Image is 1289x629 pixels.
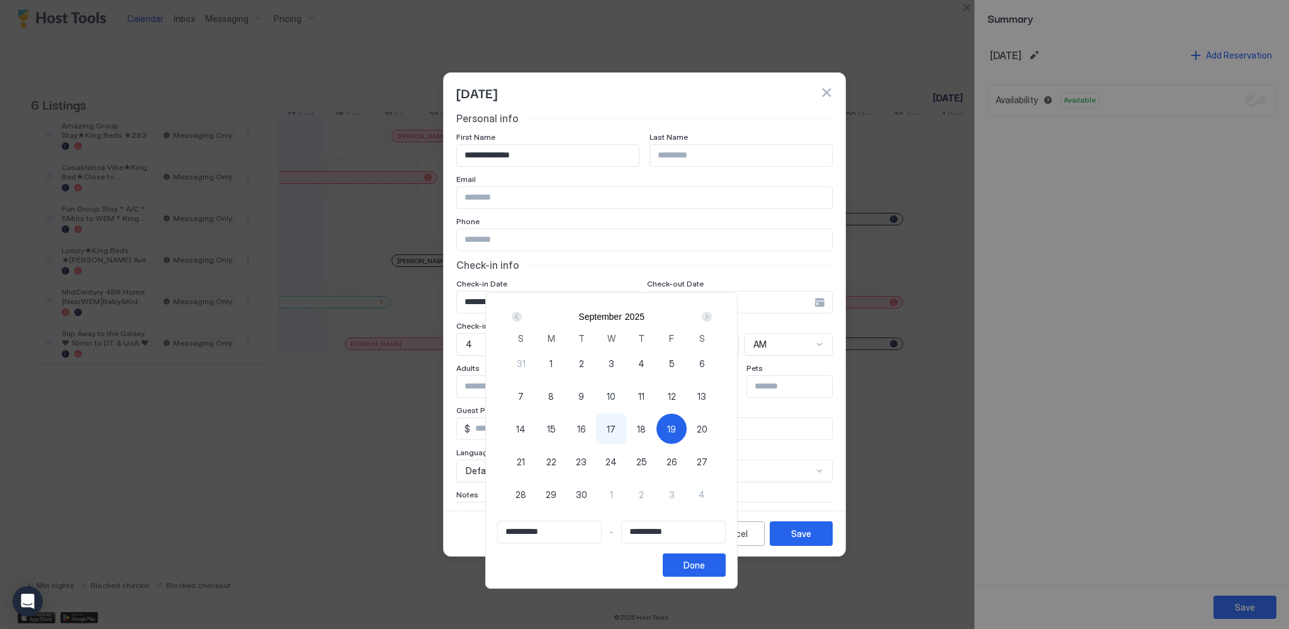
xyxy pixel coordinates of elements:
[546,488,556,501] span: 29
[607,422,616,436] span: 17
[549,357,553,370] span: 1
[663,553,726,577] button: Done
[697,422,707,436] span: 20
[515,488,526,501] span: 28
[576,455,587,468] span: 23
[636,455,647,468] span: 25
[566,348,597,378] button: 2
[656,381,687,411] button: 12
[596,381,626,411] button: 10
[506,414,536,444] button: 14
[610,488,613,501] span: 1
[625,312,644,322] button: 2025
[548,390,554,403] span: 8
[697,390,706,403] span: 13
[626,479,656,509] button: 2
[669,357,675,370] span: 5
[656,446,687,477] button: 26
[596,479,626,509] button: 1
[547,422,556,436] span: 15
[669,332,674,345] span: F
[639,488,644,501] span: 2
[13,586,43,616] div: Open Intercom Messenger
[687,414,717,444] button: 20
[518,390,524,403] span: 7
[607,332,616,345] span: W
[656,348,687,378] button: 5
[667,422,676,436] span: 19
[536,479,566,509] button: 29
[596,348,626,378] button: 3
[566,479,597,509] button: 30
[596,414,626,444] button: 17
[656,414,687,444] button: 19
[668,390,676,403] span: 12
[506,479,536,509] button: 28
[697,309,714,324] button: Next
[506,348,536,378] button: 31
[579,357,584,370] span: 2
[498,521,601,543] input: Input Field
[578,390,584,403] span: 9
[506,381,536,411] button: 7
[697,455,707,468] span: 27
[577,422,586,436] span: 16
[687,381,717,411] button: 13
[622,521,725,543] input: Input Field
[506,446,536,477] button: 21
[605,455,617,468] span: 24
[607,390,616,403] span: 10
[578,312,621,322] button: September
[687,446,717,477] button: 27
[578,332,585,345] span: T
[518,332,524,345] span: S
[699,488,705,501] span: 4
[656,479,687,509] button: 3
[516,422,526,436] span: 14
[566,414,597,444] button: 16
[509,309,526,324] button: Prev
[687,348,717,378] button: 6
[638,390,644,403] span: 11
[638,357,644,370] span: 4
[637,422,646,436] span: 18
[566,381,597,411] button: 9
[626,348,656,378] button: 4
[536,348,566,378] button: 1
[609,357,614,370] span: 3
[699,357,705,370] span: 6
[626,446,656,477] button: 25
[546,455,556,468] span: 22
[596,446,626,477] button: 24
[536,446,566,477] button: 22
[536,414,566,444] button: 15
[626,381,656,411] button: 11
[667,455,677,468] span: 26
[609,526,614,538] span: -
[566,446,597,477] button: 23
[536,381,566,411] button: 8
[517,357,526,370] span: 31
[548,332,555,345] span: M
[517,455,525,468] span: 21
[669,488,675,501] span: 3
[699,332,705,345] span: S
[687,479,717,509] button: 4
[684,558,705,572] div: Done
[638,332,644,345] span: T
[576,488,587,501] span: 30
[626,414,656,444] button: 18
